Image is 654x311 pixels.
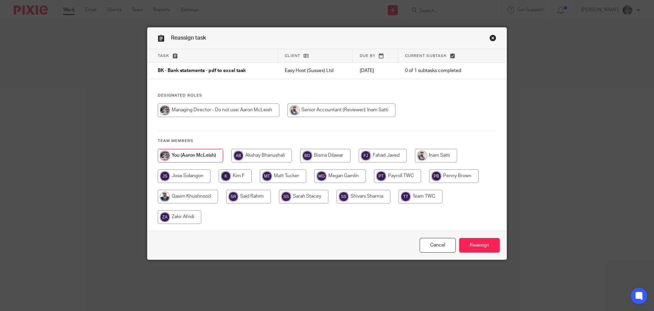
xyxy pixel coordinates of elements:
span: BK - Bank statements - pdf to excel task [158,69,246,73]
span: Due by [360,54,375,58]
a: Close this dialog window [489,34,496,44]
h4: Team members [158,138,496,144]
input: Reassign [459,238,500,253]
p: [DATE] [360,67,391,74]
span: Client [285,54,300,58]
span: Reassign task [171,35,206,41]
span: Task [158,54,169,58]
span: Current subtask [405,54,447,58]
p: Easy Host (Sussex) Ltd [285,67,346,74]
td: 0 of 1 subtasks completed [398,63,482,79]
h4: Designated Roles [158,93,496,98]
a: Close this dialog window [420,238,456,253]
